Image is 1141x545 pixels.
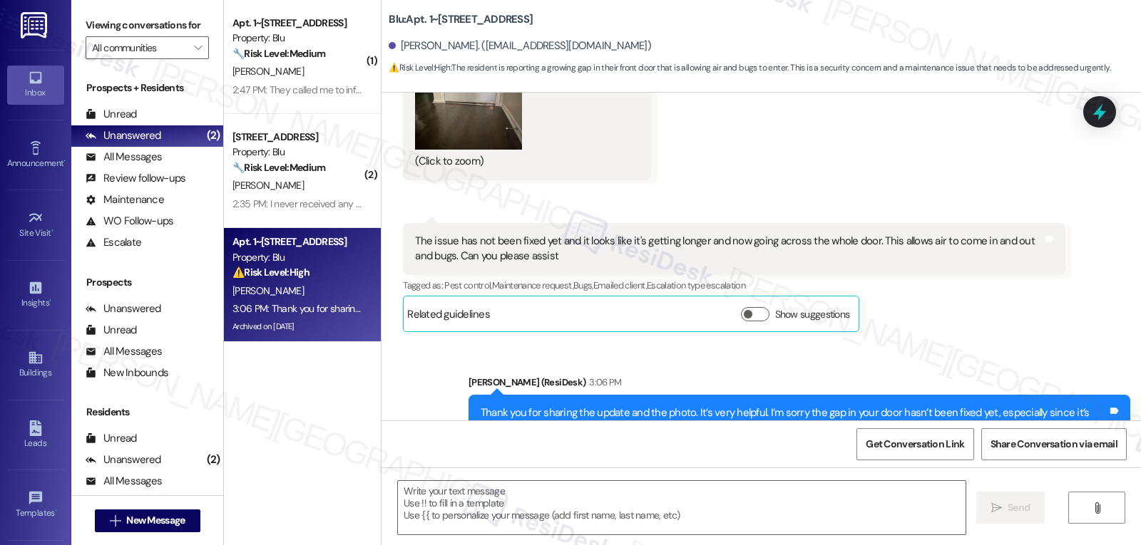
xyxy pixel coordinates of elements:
span: • [55,506,57,516]
div: Escalate [86,235,141,250]
div: Archived on [DATE] [231,318,366,336]
a: Buildings [7,346,64,384]
div: The issue has not been fixed yet and it looks like it's getting longer and now going across the w... [415,234,1042,264]
span: Share Conversation via email [991,437,1117,452]
div: Apt. 1~[STREET_ADDRESS] [232,234,364,249]
span: Pest control , [444,279,492,291]
div: Unanswered [86,301,161,316]
span: Bugs , [573,279,593,291]
input: All communities [92,36,186,59]
div: (2) [203,449,224,471]
img: ResiDesk Logo [21,12,50,38]
strong: ⚠️ Risk Level: High [232,266,309,279]
button: Share Conversation via email [981,428,1127,460]
div: Unanswered [86,128,161,143]
div: New Inbounds [86,365,168,380]
div: Property: Blu [232,31,364,46]
div: Prospects [71,275,223,290]
div: Property: Blu [232,145,364,160]
div: All Messages [86,344,162,359]
button: Send [976,492,1045,524]
div: Unread [86,431,137,446]
div: Property: Blu [232,250,364,265]
strong: 🔧 Risk Level: Medium [232,47,325,60]
div: Tagged as: [403,275,1065,296]
span: [PERSON_NAME] [232,65,304,78]
div: Unread [86,107,137,122]
i:  [110,515,121,526]
div: 2:47 PM: They called me to inform me. Hope they can fix it [232,83,472,96]
button: New Message [95,509,200,532]
div: [PERSON_NAME]. ([EMAIL_ADDRESS][DOMAIN_NAME]) [389,38,651,53]
label: Viewing conversations for [86,14,209,36]
span: Emailed client , [593,279,647,291]
a: Leads [7,416,64,455]
div: Unanswered [86,452,161,467]
span: Send [1008,500,1030,515]
strong: ⚠️ Risk Level: High [389,62,450,73]
div: Maintenance [86,192,164,207]
div: Related guidelines [407,307,490,328]
div: All Messages [86,150,162,165]
div: All Messages [86,474,162,489]
div: [PERSON_NAME] (ResiDesk) [469,375,1130,395]
span: [PERSON_NAME] [232,284,304,297]
a: Insights • [7,276,64,314]
span: New Message [126,513,185,528]
div: Apt. 1~[STREET_ADDRESS] [232,16,364,31]
div: 2:35 PM: I never received any updates [232,197,391,210]
div: Unread [86,323,137,338]
span: Maintenance request , [492,279,573,291]
a: Site Visit • [7,206,64,244]
span: [PERSON_NAME] [232,179,304,192]
a: Inbox [7,66,64,104]
div: Prospects + Residents [71,81,223,95]
i:  [991,502,1002,514]
span: • [63,156,66,166]
div: (Click to zoom) [415,154,628,169]
div: Residents [71,405,223,420]
strong: 🔧 Risk Level: Medium [232,161,325,174]
div: 3:06 PM [585,375,621,390]
i:  [1092,502,1102,514]
span: • [51,226,53,236]
button: Get Conversation Link [856,428,973,460]
span: Escalation type escalation [647,279,745,291]
b: Blu: Apt. 1~[STREET_ADDRESS] [389,12,533,27]
i:  [194,42,202,53]
label: Show suggestions [775,307,850,322]
div: WO Follow-ups [86,214,173,229]
div: Thank you for sharing the update and the photo. It’s very helpful. I’m sorry the gap in your door... [481,405,1107,451]
div: Review follow-ups [86,171,185,186]
span: Get Conversation Link [866,437,964,452]
div: [STREET_ADDRESS] [232,130,364,145]
a: Templates • [7,486,64,524]
span: : The resident is reporting a growing gap in their front door that is allowing air and bugs to en... [389,61,1110,76]
span: • [49,296,51,306]
div: (2) [203,125,224,147]
button: Zoom image [415,69,522,150]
